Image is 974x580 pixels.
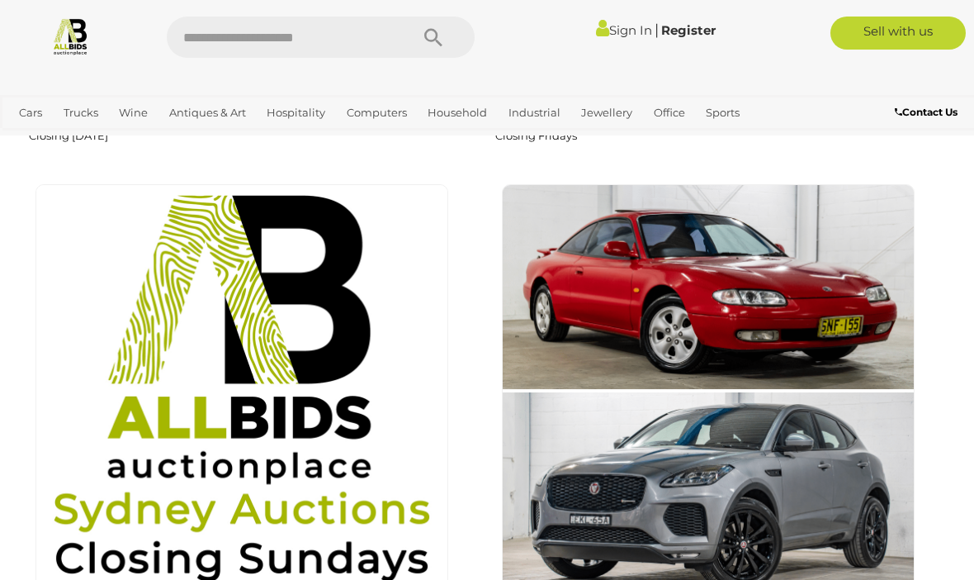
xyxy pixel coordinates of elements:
p: Closing [DATE] [29,126,462,145]
a: Sports [699,99,746,126]
p: Closing Fridays [495,126,929,145]
a: Industrial [502,99,567,126]
a: Household [421,99,494,126]
a: Wine [112,99,154,126]
b: Contact Us [895,106,957,118]
a: Hospitality [260,99,332,126]
a: Register [661,22,716,38]
a: Computers [340,99,414,126]
a: Cars [12,99,49,126]
img: Allbids.com.au [51,17,90,55]
span: | [655,21,659,39]
button: Search [392,17,475,58]
a: Sell with us [830,17,966,50]
a: Office [647,99,692,126]
a: Jewellery [574,99,639,126]
a: Antiques & Art [163,99,253,126]
a: Sign In [596,22,652,38]
a: [GEOGRAPHIC_DATA] [12,126,143,154]
a: Contact Us [895,103,962,121]
a: Trucks [57,99,105,126]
